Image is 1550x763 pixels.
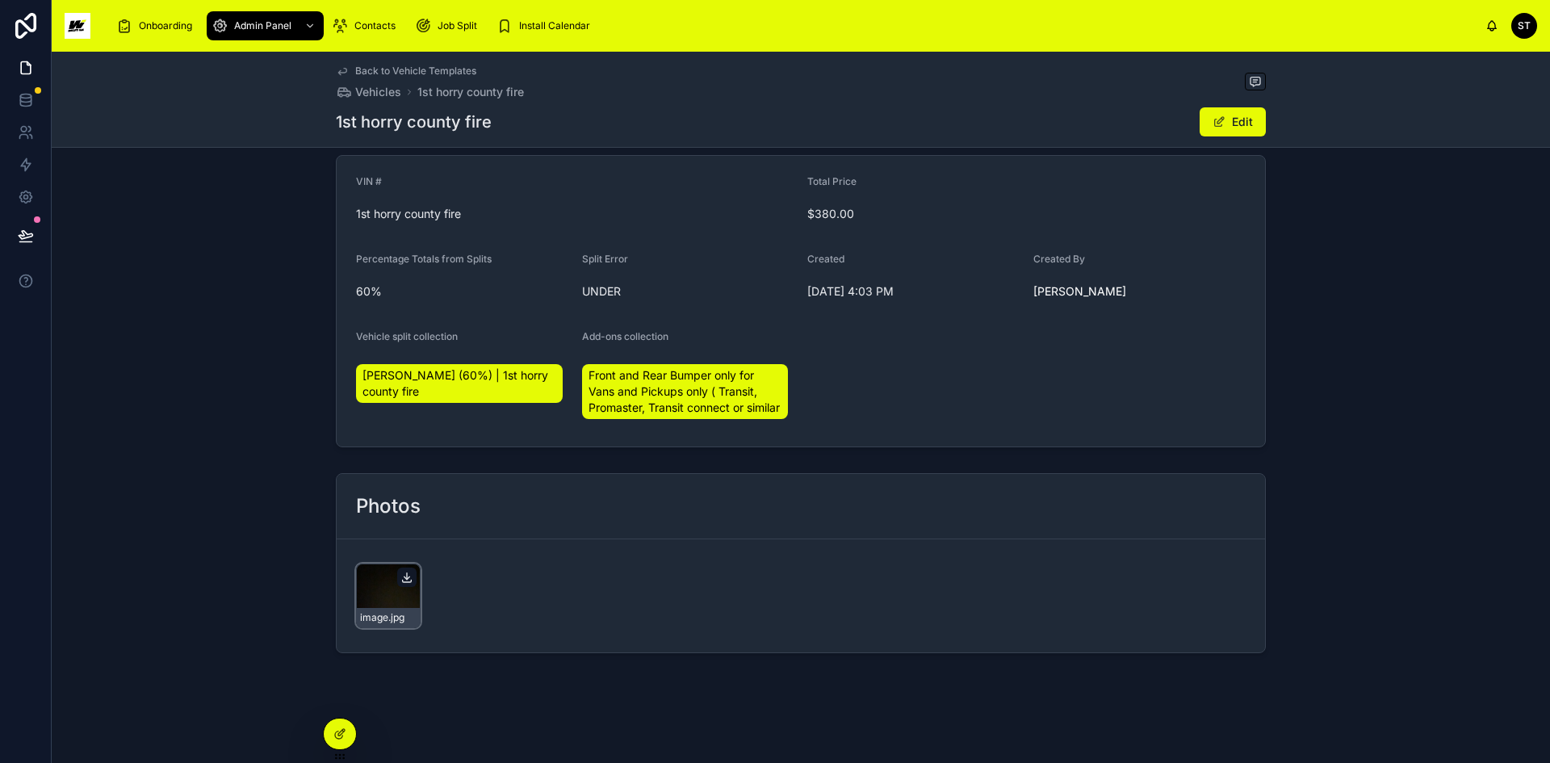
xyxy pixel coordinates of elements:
[807,175,857,187] span: Total Price
[356,253,492,265] span: Percentage Totals from Splits
[356,283,569,300] span: 60%
[327,11,407,40] a: Contacts
[65,13,90,39] img: App logo
[807,283,1020,300] span: [DATE] 4:03 PM
[355,84,401,100] span: Vehicles
[582,364,789,419] a: Front and Rear Bumper only for Vans and Pickups only ( Transit, Promaster, Transit connect or sim...
[356,175,382,187] span: VIN #
[336,84,401,100] a: Vehicles
[360,611,388,624] span: image
[139,19,192,32] span: Onboarding
[356,364,563,403] a: [PERSON_NAME] (60%) | 1st horry county fire
[417,84,524,100] a: 1st horry county fire
[589,367,782,416] span: Front and Rear Bumper only for Vans and Pickups only ( Transit, Promaster, Transit connect or sim...
[336,65,476,78] a: Back to Vehicle Templates
[519,19,590,32] span: Install Calendar
[1518,19,1531,32] span: ST
[1200,107,1266,136] button: Edit
[355,65,476,78] span: Back to Vehicle Templates
[356,330,458,342] span: Vehicle split collection
[1033,253,1085,265] span: Created By
[356,206,794,222] span: 1st horry county fire
[438,19,477,32] span: Job Split
[207,11,324,40] a: Admin Panel
[388,611,404,624] span: .jpg
[807,253,844,265] span: Created
[362,367,556,400] span: [PERSON_NAME] (60%) | 1st horry county fire
[356,493,421,519] h2: Photos
[354,19,396,32] span: Contacts
[111,11,203,40] a: Onboarding
[103,8,1485,44] div: scrollable content
[582,330,668,342] span: Add-ons collection
[582,253,628,265] span: Split Error
[492,11,601,40] a: Install Calendar
[1033,283,1126,300] a: [PERSON_NAME]
[807,206,1246,222] span: $380.00
[336,111,492,133] h1: 1st horry county fire
[582,283,795,300] span: UNDER
[234,19,291,32] span: Admin Panel
[410,11,488,40] a: Job Split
